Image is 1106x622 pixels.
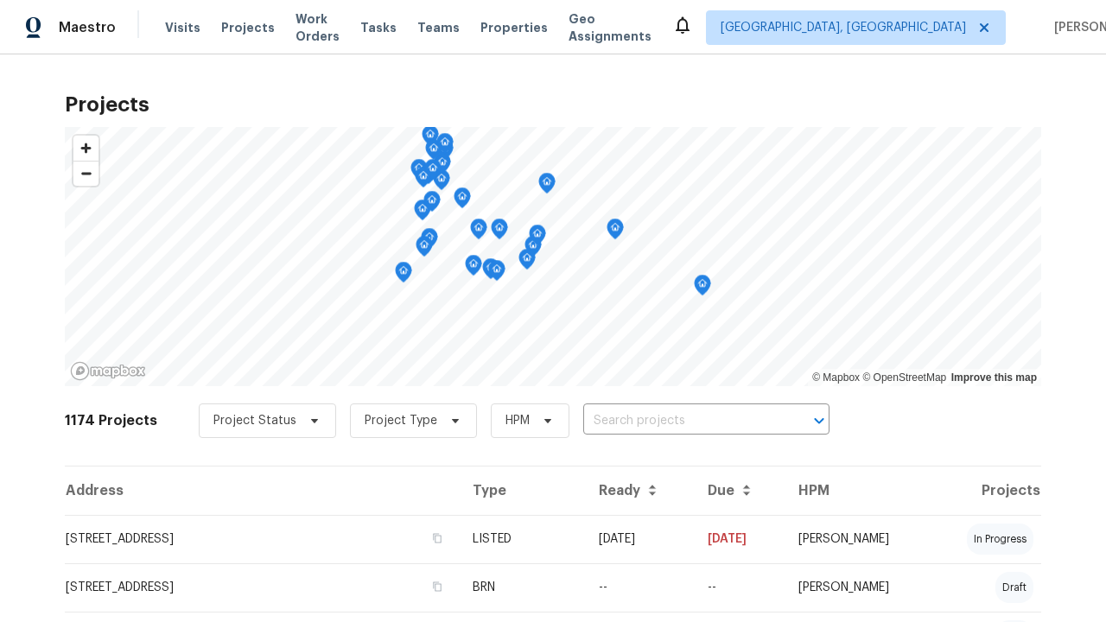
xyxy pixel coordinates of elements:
div: Map marker [422,125,439,152]
span: Zoom out [73,162,99,186]
div: Map marker [482,258,499,285]
div: Map marker [415,167,432,194]
div: Map marker [434,153,451,180]
td: LISTED [459,515,585,563]
span: Maestro [59,19,116,36]
span: [GEOGRAPHIC_DATA], [GEOGRAPHIC_DATA] [721,19,966,36]
div: Map marker [410,159,428,186]
span: Project Status [213,412,296,429]
span: Visits [165,19,200,36]
div: Map marker [529,225,546,251]
div: in progress [967,524,1033,555]
div: Map marker [470,219,487,245]
div: draft [995,572,1033,603]
th: Ready [585,466,694,515]
div: Map marker [538,173,556,200]
td: [STREET_ADDRESS] [65,563,459,612]
td: BRN [459,563,585,612]
div: Map marker [423,191,441,218]
div: Map marker [694,275,711,301]
div: Map marker [607,219,624,245]
span: Tasks [360,22,397,34]
div: Map marker [465,255,482,282]
th: Projects [931,466,1041,515]
div: Map marker [518,249,536,276]
span: Work Orders [296,10,340,45]
h2: Projects [65,96,1041,113]
th: Due [694,466,785,515]
span: Geo Assignments [569,10,652,45]
td: [PERSON_NAME] [785,563,931,612]
td: Resale COE 2025-09-23T00:00:00.000Z [694,563,785,612]
div: Map marker [395,262,412,289]
td: [DATE] [585,515,694,563]
td: [STREET_ADDRESS] [65,515,459,563]
a: Improve this map [951,371,1037,384]
div: Map marker [421,228,438,255]
span: Projects [221,19,275,36]
a: Mapbox [812,371,860,384]
div: Map marker [424,159,442,186]
canvas: Map [65,127,1041,386]
a: Mapbox homepage [70,361,146,381]
th: Type [459,466,585,515]
div: Map marker [425,139,442,166]
th: HPM [785,466,931,515]
button: Zoom out [73,161,99,186]
span: Project Type [365,412,437,429]
a: OpenStreetMap [862,371,946,384]
button: Zoom in [73,136,99,161]
button: Open [807,409,831,433]
div: Map marker [416,236,433,263]
div: Map marker [524,236,542,263]
div: Map marker [491,219,508,245]
div: Map marker [454,187,471,214]
div: Map marker [420,163,437,190]
h2: 1174 Projects [65,412,157,429]
span: HPM [505,412,530,429]
div: Map marker [488,260,505,287]
button: Copy Address [429,579,445,594]
div: Map marker [414,200,431,226]
button: Copy Address [429,530,445,546]
input: Search projects [583,408,781,435]
td: [DATE] [694,515,785,563]
td: [PERSON_NAME] [785,515,931,563]
div: Map marker [436,133,454,160]
span: Teams [417,19,460,36]
td: -- [585,563,694,612]
span: Properties [480,19,548,36]
th: Address [65,466,459,515]
div: Map marker [433,169,450,196]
